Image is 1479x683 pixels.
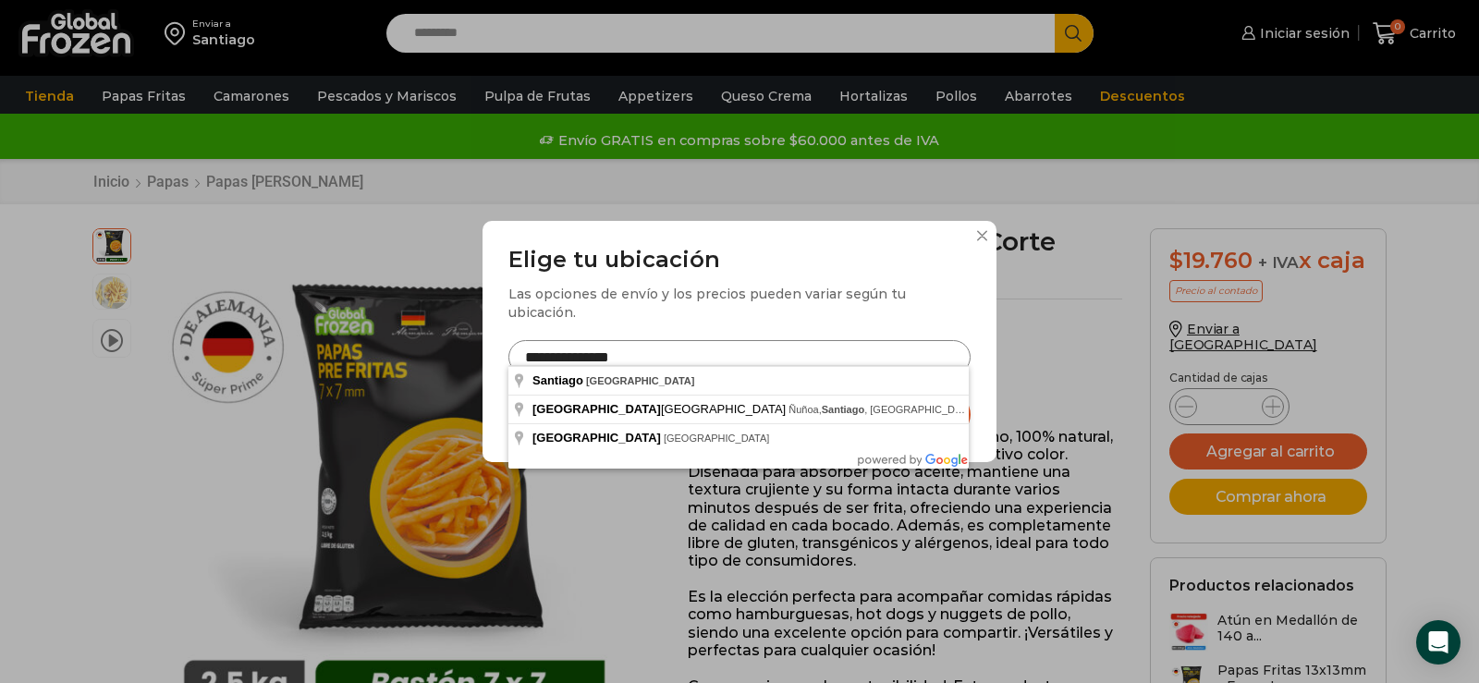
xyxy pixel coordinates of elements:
[508,247,971,274] h3: Elige tu ubicación
[532,431,661,445] span: [GEOGRAPHIC_DATA]
[532,402,788,416] span: [GEOGRAPHIC_DATA]
[586,375,695,386] span: [GEOGRAPHIC_DATA]
[822,404,864,415] span: Santiago
[788,404,976,415] span: Ñuñoa, , [GEOGRAPHIC_DATA]
[532,373,583,387] span: Santiago
[1416,620,1461,665] div: Open Intercom Messenger
[508,285,971,322] div: Las opciones de envío y los precios pueden variar según tu ubicación.
[664,433,770,444] span: [GEOGRAPHIC_DATA]
[532,402,661,416] span: [GEOGRAPHIC_DATA]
